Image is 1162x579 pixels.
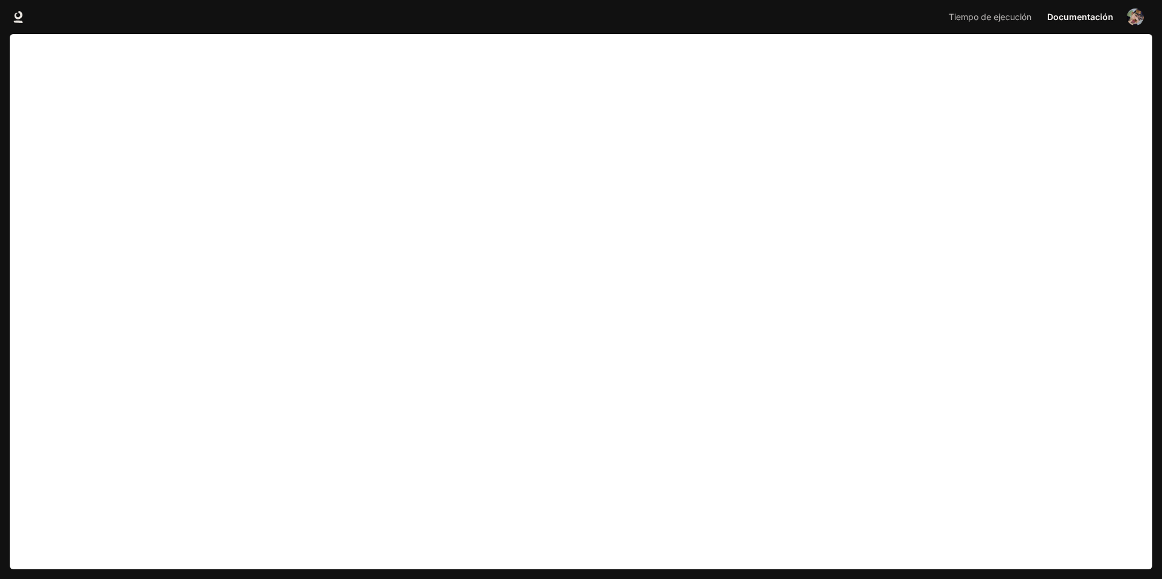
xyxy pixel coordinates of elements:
a: Tiempo de ejecución [944,5,1041,29]
a: Documentación [1042,5,1118,29]
font: Documentación [1047,12,1113,22]
img: Avatar de usuario [1127,9,1144,26]
button: Avatar de usuario [1123,5,1147,29]
iframe: Documentation [10,34,1152,579]
font: Tiempo de ejecución [949,12,1031,22]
